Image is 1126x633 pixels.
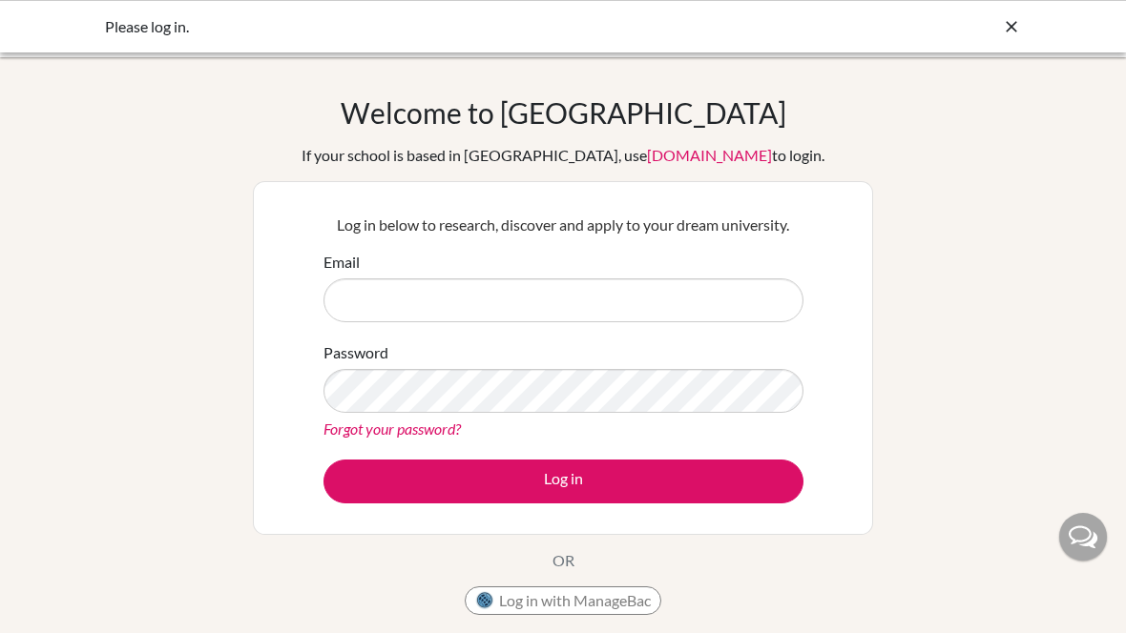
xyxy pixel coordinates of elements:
[105,15,735,38] div: Please log in.
[465,586,661,615] button: Log in with ManageBac
[341,95,786,130] h1: Welcome to [GEOGRAPHIC_DATA]
[323,251,360,274] label: Email
[323,459,803,503] button: Log in
[323,214,803,236] p: Log in below to research, discover and apply to your dream university.
[647,146,772,164] a: [DOMAIN_NAME]
[323,419,461,438] a: Forgot your password?
[323,341,388,364] label: Password
[553,549,574,572] p: OR
[302,144,824,167] div: If your school is based in [GEOGRAPHIC_DATA], use to login.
